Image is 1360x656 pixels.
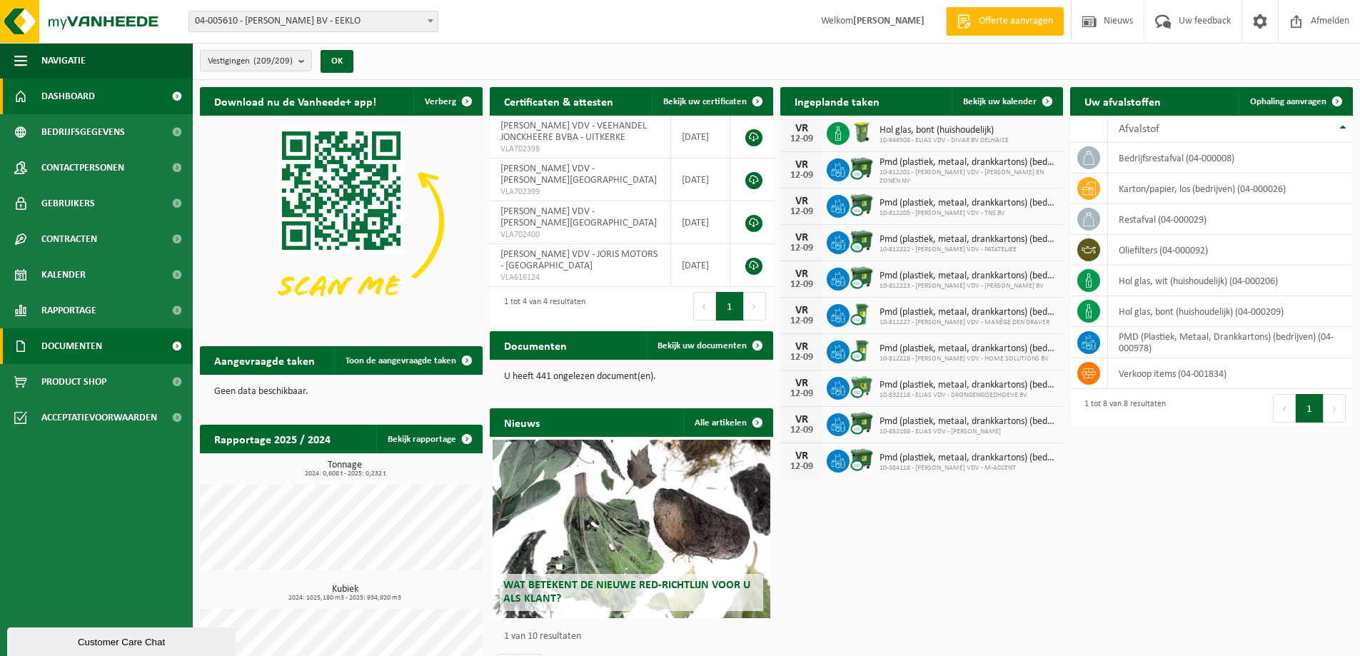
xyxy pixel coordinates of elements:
[1108,143,1353,173] td: bedrijfsrestafval (04-000008)
[1119,123,1159,135] span: Afvalstof
[787,171,816,181] div: 12-09
[787,316,816,326] div: 12-09
[787,280,816,290] div: 12-09
[880,428,1056,436] span: 10-852168 - ELIAS VDV - [PERSON_NAME]
[207,460,483,478] h3: Tonnage
[500,206,657,228] span: [PERSON_NAME] VDV - [PERSON_NAME][GEOGRAPHIC_DATA]
[208,51,293,72] span: Vestigingen
[646,331,772,360] a: Bekijk uw documenten
[200,87,391,115] h2: Download nu de Vanheede+ app!
[880,282,1056,291] span: 10-812223 - [PERSON_NAME] VDV - [PERSON_NAME] BV
[500,121,647,143] span: [PERSON_NAME] VDV - VEEHANDEL JONCKHEERE BVBA - UITKERKE
[716,292,744,321] button: 1
[787,450,816,462] div: VR
[41,364,106,400] span: Product Shop
[880,343,1056,355] span: Pmd (plastiek, metaal, drankkartons) (bedrijven)
[652,87,772,116] a: Bekijk uw certificaten
[7,625,238,656] iframe: chat widget
[975,14,1057,29] span: Offerte aanvragen
[671,244,731,287] td: [DATE]
[850,266,874,290] img: WB-1100-CU
[1296,394,1324,423] button: 1
[200,50,312,71] button: Vestigingen(209/209)
[207,585,483,602] h3: Kubiek
[787,232,816,243] div: VR
[253,56,293,66] count: (209/209)
[880,307,1056,318] span: Pmd (plastiek, metaal, drankkartons) (bedrijven)
[376,425,481,453] a: Bekijk rapportage
[41,43,86,79] span: Navigatie
[880,136,1009,145] span: 10-949508 - ELIAS VDV - DIVAR BV DELHAIZE
[671,116,731,158] td: [DATE]
[880,464,1056,473] span: 10-884118 - [PERSON_NAME] VDV - M-ACCENT
[780,87,894,115] h2: Ingeplande taken
[787,378,816,389] div: VR
[41,186,95,221] span: Gebruikers
[500,143,659,155] span: VLA702398
[787,159,816,171] div: VR
[41,257,86,293] span: Kalender
[853,16,925,26] strong: [PERSON_NAME]
[880,416,1056,428] span: Pmd (plastiek, metaal, drankkartons) (bedrijven)
[963,97,1037,106] span: Bekijk uw kalender
[1077,393,1166,424] div: 1 tot 8 van 8 resultaten
[490,87,628,115] h2: Certificaten & attesten
[1108,235,1353,266] td: oliefilters (04-000092)
[503,580,750,605] span: Wat betekent de nieuwe RED-richtlijn voor u als klant?
[1108,173,1353,204] td: karton/papier, los (bedrijven) (04-000026)
[787,305,816,316] div: VR
[787,425,816,435] div: 12-09
[41,221,97,257] span: Contracten
[787,243,816,253] div: 12-09
[500,229,659,241] span: VLA702400
[41,400,157,435] span: Acceptatievoorwaarden
[500,272,659,283] span: VLA616124
[880,453,1056,464] span: Pmd (plastiek, metaal, drankkartons) (bedrijven)
[744,292,766,321] button: Next
[880,125,1009,136] span: Hol glas, bont (huishoudelijk)
[850,302,874,326] img: WB-0240-CU
[880,391,1056,400] span: 10-832118 - ELIAS VDV - DRONGENGOEDHOEVE BV
[189,11,438,31] span: 04-005610 - ELIAS VANDEVOORDE BV - EEKLO
[200,425,345,453] h2: Rapportage 2025 / 2024
[880,209,1056,218] span: 10-812205 - [PERSON_NAME] VDV - TNS BV
[334,346,481,375] a: Toon de aangevraagde taken
[500,249,658,271] span: [PERSON_NAME] VDV - JORIS MOTORS - [GEOGRAPHIC_DATA]
[683,408,772,437] a: Alle artikelen
[880,157,1056,168] span: Pmd (plastiek, metaal, drankkartons) (bedrijven)
[1108,266,1353,296] td: hol glas, wit (huishoudelijk) (04-000206)
[490,408,554,436] h2: Nieuws
[671,158,731,201] td: [DATE]
[850,120,874,144] img: WB-0240-HPE-GN-50
[207,470,483,478] span: 2024: 0,608 t - 2025: 0,232 t
[497,291,585,322] div: 1 tot 4 van 4 resultaten
[787,207,816,217] div: 12-09
[41,79,95,114] span: Dashboard
[41,328,102,364] span: Documenten
[500,186,659,198] span: VLA702399
[1108,296,1353,327] td: hol glas, bont (huishoudelijk) (04-000209)
[880,234,1056,246] span: Pmd (plastiek, metaal, drankkartons) (bedrijven)
[207,595,483,602] span: 2024: 1025,180 m3 - 2025: 934,920 m3
[413,87,481,116] button: Verberg
[880,168,1056,186] span: 10-812201 - [PERSON_NAME] VDV - [PERSON_NAME] EN ZONEN NV
[787,123,816,134] div: VR
[850,229,874,253] img: WB-1100-CU
[850,448,874,472] img: WB-1100-CU
[1108,327,1353,358] td: PMD (Plastiek, Metaal, Drankkartons) (bedrijven) (04-000978)
[493,440,770,618] a: Wat betekent de nieuwe RED-richtlijn voor u als klant?
[1250,97,1326,106] span: Ophaling aanvragen
[671,201,731,244] td: [DATE]
[787,341,816,353] div: VR
[1273,394,1296,423] button: Previous
[880,271,1056,282] span: Pmd (plastiek, metaal, drankkartons) (bedrijven)
[1324,394,1346,423] button: Next
[200,346,329,374] h2: Aangevraagde taken
[787,268,816,280] div: VR
[850,156,874,181] img: WB-1100-CU
[504,372,758,382] p: U heeft 441 ongelezen document(en).
[41,114,125,150] span: Bedrijfsgegevens
[787,134,816,144] div: 12-09
[1239,87,1351,116] a: Ophaling aanvragen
